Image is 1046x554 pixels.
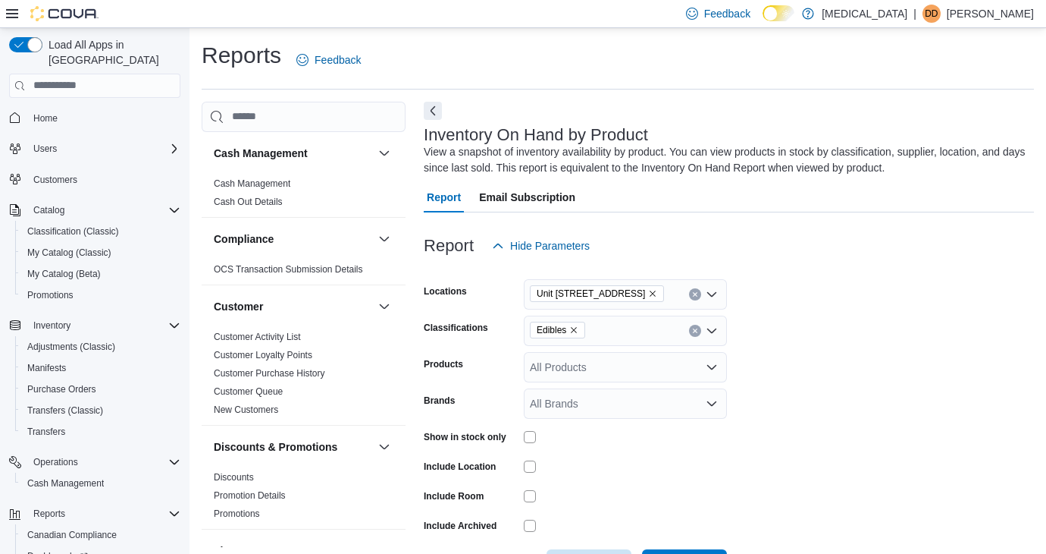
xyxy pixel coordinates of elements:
span: Transfers (Classic) [21,401,180,420]
button: Open list of options [706,288,718,301]
span: Classification (Classic) [27,225,119,238]
h3: Cash Management [214,146,308,161]
a: Customer Queue [214,386,283,397]
button: Remove Edibles from selection in this group [569,326,578,335]
button: Discounts & Promotions [214,439,372,455]
span: Canadian Compliance [27,529,117,541]
div: Compliance [202,260,406,285]
a: My Catalog (Beta) [21,265,107,283]
button: Adjustments (Classic) [15,336,186,357]
button: Discounts & Promotions [375,438,393,456]
a: Promotions [21,286,80,304]
button: Cash Management [375,144,393,162]
label: Include Room [424,490,484,502]
span: My Catalog (Beta) [21,265,180,283]
span: Promotions [27,289,74,301]
span: Promotion Details [214,489,286,502]
span: Canadian Compliance [21,526,180,544]
h3: Discounts & Promotions [214,439,337,455]
span: Promotions [21,286,180,304]
span: Feedback [315,52,361,68]
label: Show in stock only [424,431,506,443]
span: Cash Management [214,178,290,190]
a: Purchase Orders [21,380,102,398]
a: Cash Out Details [214,197,283,207]
button: Customer [375,297,393,316]
a: Discounts [214,472,254,483]
span: Customer Purchase History [214,367,325,379]
button: Catalog [27,201,70,219]
img: Cova [30,6,99,21]
span: Purchase Orders [27,383,96,395]
span: Customers [27,170,180,189]
div: Customer [202,328,406,425]
button: Promotions [15,285,186,306]
span: Cash Management [21,474,180,493]
p: | [913,5,916,23]
label: Locations [424,285,467,297]
span: Email Subscription [479,182,575,212]
span: Catalog [27,201,180,219]
span: Report [427,182,461,212]
div: Diego de Azevedo [922,5,941,23]
h3: Inventory On Hand by Product [424,126,648,144]
label: Brands [424,395,455,407]
span: Inventory [33,319,70,332]
a: Promotion Details [214,490,286,501]
a: Customer Loyalty Points [214,350,312,360]
button: My Catalog (Beta) [15,263,186,285]
button: Transfers [15,421,186,442]
span: Feedback [704,6,750,21]
p: [MEDICAL_DATA] [822,5,907,23]
button: Transfers (Classic) [15,400,186,421]
button: Compliance [375,230,393,248]
button: Customers [3,168,186,190]
span: Customer Loyalty Points [214,349,312,361]
span: Manifests [21,359,180,377]
span: Customer Activity List [214,331,301,343]
span: Adjustments (Classic) [27,341,115,353]
button: Cash Management [214,146,372,161]
button: Hide Parameters [486,231,596,261]
label: Classifications [424,322,488,334]
span: Customer Queue [214,386,283,398]
a: Manifests [21,359,72,377]
a: OCS Transaction Submission Details [214,264,363,275]
span: Unit [STREET_ADDRESS] [537,286,645,301]
h3: Customer [214,299,263,314]
button: Clear input [689,325,701,337]
span: My Catalog (Classic) [27,247,111,259]
h3: Report [424,237,474,255]
label: Include Location [424,461,496,473]
button: Compliance [214,231,372,247]
button: Purchase Orders [15,379,186,400]
button: Operations [27,453,84,471]
span: Unit 385 North Dollarton Highway [530,285,664,302]
span: Classification (Classic) [21,222,180,241]
button: Users [3,138,186,159]
span: Purchase Orders [21,380,180,398]
a: Transfers [21,423,71,441]
span: Reports [33,508,65,520]
span: Cash Management [27,477,104,489]
span: Home [33,112,58,124]
a: Customers [27,171,83,189]
span: Adjustments (Classic) [21,338,180,356]
button: Home [3,107,186,129]
span: Users [33,143,57,155]
button: Next [424,102,442,120]
button: Classification (Classic) [15,221,186,242]
h3: Compliance [214,231,274,247]
span: Users [27,140,180,158]
button: Operations [3,452,186,473]
button: Clear input [689,288,701,301]
a: Cash Management [21,474,110,493]
span: Transfers (Classic) [27,404,103,417]
label: Include Archived [424,520,496,532]
a: Transfers (Classic) [21,401,109,420]
input: Dark Mode [763,5,794,21]
div: View a snapshot of inventory availability by product. You can view products in stock by classific... [424,144,1026,176]
span: Edibles [537,323,566,338]
span: Promotions [214,508,260,520]
button: Customer [214,299,372,314]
